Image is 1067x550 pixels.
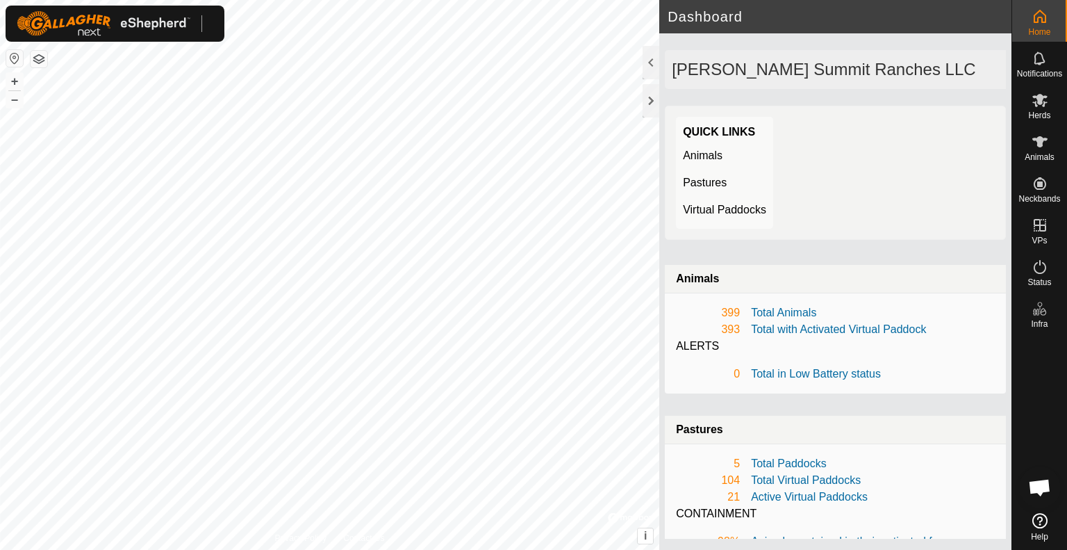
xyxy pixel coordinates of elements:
[676,455,740,472] div: 5
[751,458,827,469] a: Total Paddocks
[638,528,653,544] button: i
[676,489,740,505] div: 21
[751,323,926,335] a: Total with Activated Virtual Paddock
[676,533,740,550] div: 98%
[751,535,956,547] a: Animals contained in their activated fence
[1032,236,1047,245] span: VPs
[1019,467,1061,508] div: Open chat
[6,73,23,90] button: +
[31,51,47,67] button: Map Layers
[676,305,740,321] div: 399
[676,505,995,522] div: CONTAINMENT
[676,366,740,382] div: 0
[683,149,722,161] a: Animals
[668,8,1011,25] h2: Dashboard
[751,474,861,486] a: Total Virtual Paddocks
[1028,111,1050,120] span: Herds
[1027,278,1051,286] span: Status
[644,530,647,542] span: i
[751,307,816,318] a: Total Animals
[343,532,384,544] a: Contact Us
[1012,508,1067,547] a: Help
[6,50,23,67] button: Reset Map
[1017,70,1062,78] span: Notifications
[683,126,755,138] strong: Quick Links
[676,321,740,338] div: 393
[683,204,766,216] a: Virtual Paddocks
[751,368,881,380] a: Total in Low Battery status
[1018,195,1060,203] span: Neckbands
[1025,153,1054,161] span: Animals
[676,472,740,489] div: 104
[1028,28,1050,36] span: Home
[17,11,190,36] img: Gallagher Logo
[1031,533,1048,541] span: Help
[683,177,727,188] a: Pastures
[751,491,868,503] a: Active Virtual Paddocks
[676,273,719,284] strong: Animals
[6,91,23,108] button: –
[275,532,327,544] a: Privacy Policy
[1031,320,1048,328] span: Infra
[676,423,723,435] strong: Pastures
[665,50,1006,89] div: [PERSON_NAME] Summit Ranches LLC
[676,338,995,355] div: ALERTS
